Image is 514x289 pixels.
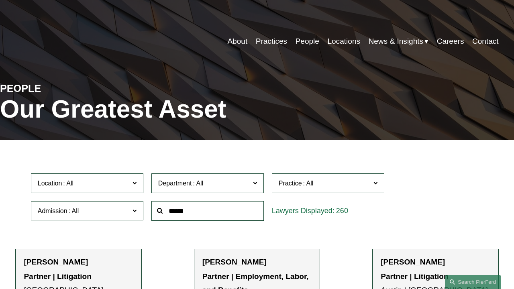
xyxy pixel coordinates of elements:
[327,34,360,49] a: Locations
[336,207,348,215] span: 260
[381,257,490,267] h2: [PERSON_NAME]
[256,34,287,49] a: Practices
[368,35,423,48] span: News & Insights
[38,208,67,214] span: Admission
[279,180,302,187] span: Practice
[296,34,319,49] a: People
[24,272,91,281] strong: Partner | Litigation
[437,34,464,49] a: Careers
[202,257,312,267] h2: [PERSON_NAME]
[38,180,62,187] span: Location
[24,257,133,267] h2: [PERSON_NAME]
[472,34,499,49] a: Contact
[227,34,247,49] a: About
[368,34,428,49] a: folder dropdown
[158,180,192,187] span: Department
[381,272,448,281] strong: Partner | Litigation
[445,275,501,289] a: Search this site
